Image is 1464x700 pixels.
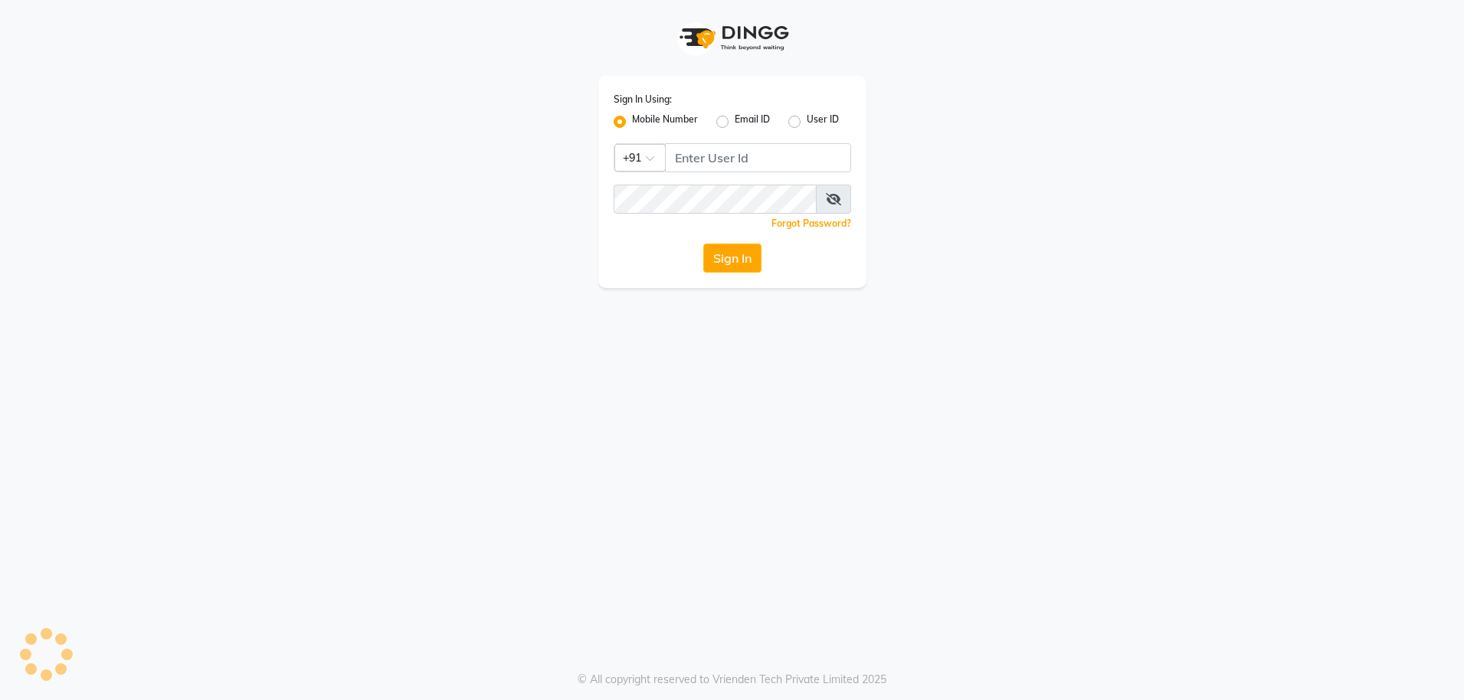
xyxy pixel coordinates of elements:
[632,113,698,131] label: Mobile Number
[703,244,761,273] button: Sign In
[807,113,839,131] label: User ID
[614,93,672,106] label: Sign In Using:
[771,218,851,229] a: Forgot Password?
[665,143,851,172] input: Username
[735,113,770,131] label: Email ID
[614,185,817,214] input: Username
[671,15,794,61] img: logo1.svg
